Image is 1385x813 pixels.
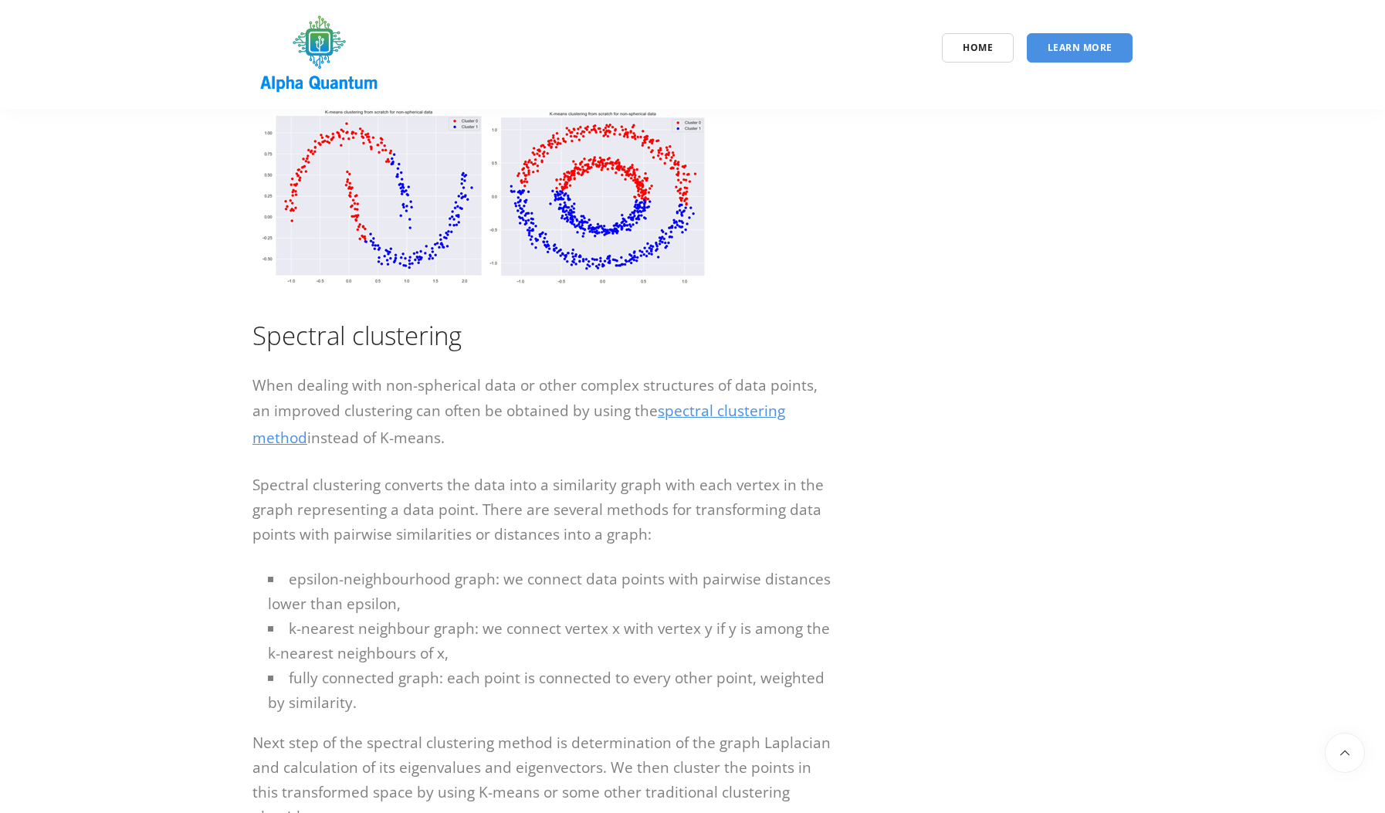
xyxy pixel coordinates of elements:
[268,616,831,666] li: k-nearest neighbour graph: we connect vertex x with vertex y if y is among the k-nearest neighbou...
[963,41,993,54] span: Home
[942,33,1014,63] a: Home
[252,10,386,99] img: logo
[1027,33,1133,63] a: Learn More
[252,318,831,353] h2: Spectral clustering
[252,373,831,452] p: When dealing with non-spherical data or other complex structures of data points, an improved clus...
[268,567,831,616] li: epsilon-neighbourhood graph: we connect data points with pairwise distances lower than epsilon,
[1048,41,1112,54] span: Learn More
[252,473,831,547] p: Spectral clustering converts the data into a similarity graph with each vertex in the graph repre...
[268,666,831,715] li: fully connected graph: each point is connected to every other point, weighted by similarity.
